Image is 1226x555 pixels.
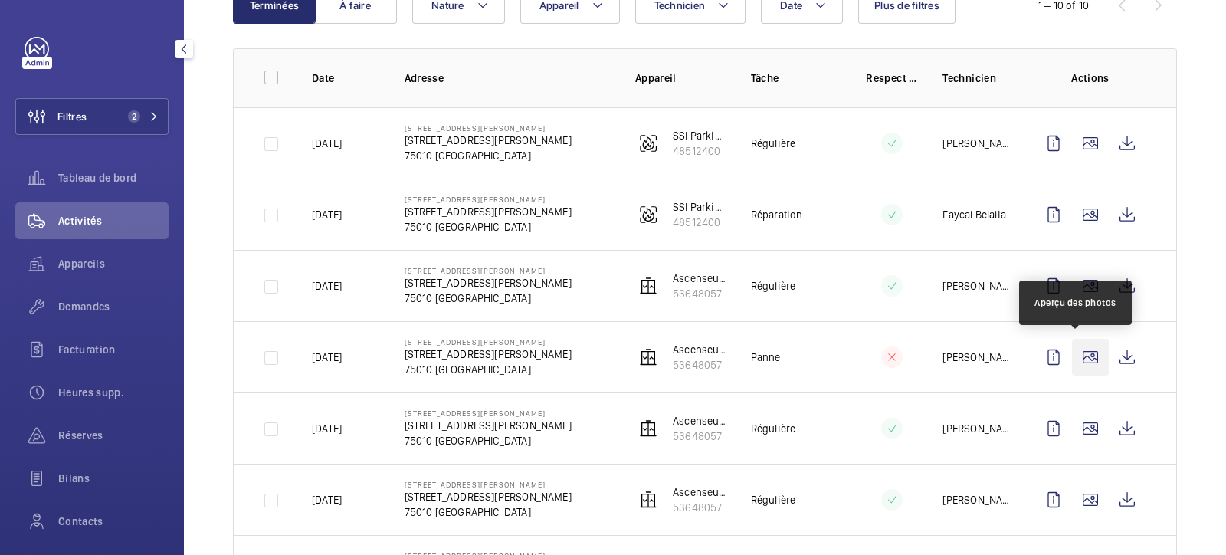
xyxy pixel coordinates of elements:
[673,271,726,286] p: Ascenseur parking
[58,342,169,357] span: Facturation
[58,299,169,314] span: Demandes
[673,500,726,515] p: 53648057
[405,123,572,133] p: [STREET_ADDRESS][PERSON_NAME]
[639,205,657,224] img: fire_alarm.svg
[942,350,1011,365] p: [PERSON_NAME]
[405,346,572,362] p: [STREET_ADDRESS][PERSON_NAME]
[673,413,726,429] p: Ascenseur parking
[1034,296,1116,310] div: Aperçu des photos
[751,278,796,294] p: Régulière
[128,110,140,123] span: 2
[58,428,169,443] span: Réserves
[58,471,169,486] span: Bilans
[866,71,918,86] p: Respect délai
[1035,71,1146,86] p: Actions
[751,71,842,86] p: Tâche
[673,357,726,373] p: 53648057
[58,213,169,228] span: Activités
[312,207,342,222] p: [DATE]
[639,277,657,295] img: elevator.svg
[58,256,169,271] span: Appareils
[673,429,726,444] p: 53648057
[405,71,611,86] p: Adresse
[58,385,169,400] span: Heures supp.
[673,342,726,357] p: Ascenseur parking
[942,278,1011,294] p: [PERSON_NAME]
[312,421,342,436] p: [DATE]
[673,143,726,159] p: 48512400
[405,219,572,235] p: 75010 [GEOGRAPHIC_DATA]
[673,199,726,215] p: SSI Parking 1 Boulanger
[405,504,572,520] p: 75010 [GEOGRAPHIC_DATA]
[405,275,572,291] p: [STREET_ADDRESS][PERSON_NAME]
[751,350,781,365] p: Panne
[942,207,1006,222] p: Faycal Belalia
[405,133,572,148] p: [STREET_ADDRESS][PERSON_NAME]
[751,136,796,151] p: Régulière
[405,148,572,163] p: 75010 [GEOGRAPHIC_DATA]
[58,514,169,529] span: Contacts
[639,491,657,509] img: elevator.svg
[942,136,1011,151] p: [PERSON_NAME]
[405,195,572,204] p: [STREET_ADDRESS][PERSON_NAME]
[405,489,572,504] p: [STREET_ADDRESS][PERSON_NAME]
[405,480,572,489] p: [STREET_ADDRESS][PERSON_NAME]
[405,418,572,433] p: [STREET_ADDRESS][PERSON_NAME]
[673,128,726,143] p: SSI Parking 1 Boulanger
[639,419,657,438] img: elevator.svg
[405,337,572,346] p: [STREET_ADDRESS][PERSON_NAME]
[15,98,169,135] button: Filtres2
[639,348,657,366] img: elevator.svg
[312,278,342,294] p: [DATE]
[673,215,726,230] p: 48512400
[673,484,726,500] p: Ascenseur parking
[673,286,726,301] p: 53648057
[405,266,572,275] p: [STREET_ADDRESS][PERSON_NAME]
[751,492,796,507] p: Régulière
[405,409,572,418] p: [STREET_ADDRESS][PERSON_NAME]
[312,71,380,86] p: Date
[57,109,87,124] span: Filtres
[635,71,726,86] p: Appareil
[639,134,657,153] img: fire_alarm.svg
[312,492,342,507] p: [DATE]
[405,433,572,448] p: 75010 [GEOGRAPHIC_DATA]
[942,421,1011,436] p: [PERSON_NAME]
[942,492,1011,507] p: [PERSON_NAME]
[312,136,342,151] p: [DATE]
[58,170,169,186] span: Tableau de bord
[751,207,803,222] p: Réparation
[751,421,796,436] p: Régulière
[405,291,572,306] p: 75010 [GEOGRAPHIC_DATA]
[942,71,1011,86] p: Technicien
[405,362,572,377] p: 75010 [GEOGRAPHIC_DATA]
[312,350,342,365] p: [DATE]
[405,204,572,219] p: [STREET_ADDRESS][PERSON_NAME]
